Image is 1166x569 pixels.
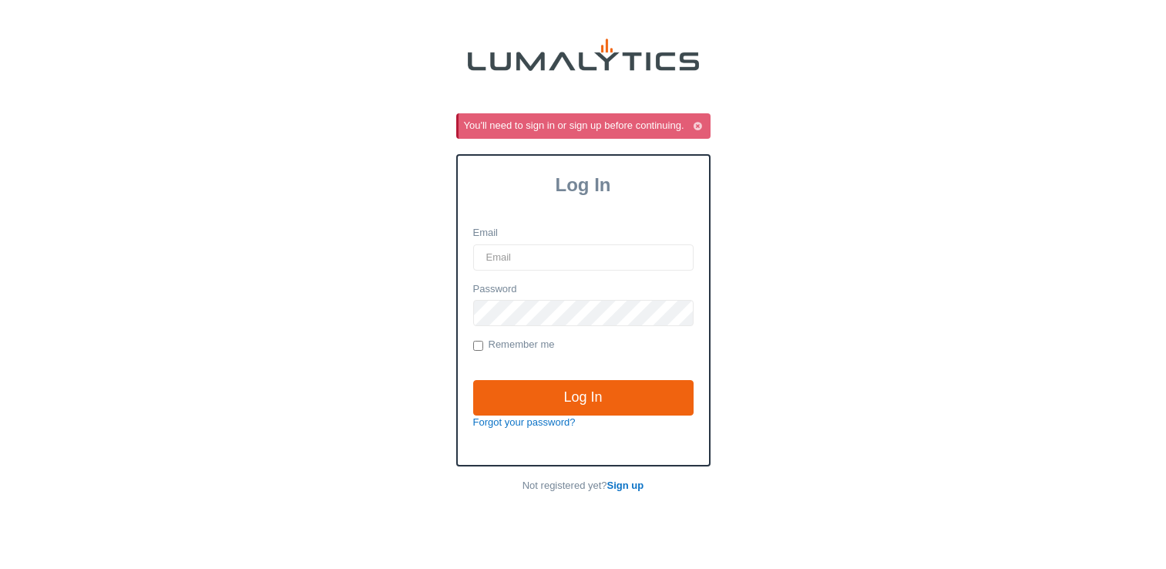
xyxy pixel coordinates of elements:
[473,338,555,353] label: Remember me
[473,226,499,241] label: Email
[468,39,699,71] img: lumalytics-black-e9b537c871f77d9ce8d3a6940f85695cd68c596e3f819dc492052d1098752254.png
[473,416,576,428] a: Forgot your password?
[473,380,694,416] input: Log In
[464,119,707,133] div: You'll need to sign in or sign up before continuing.
[473,244,694,271] input: Email
[473,282,517,297] label: Password
[473,341,483,351] input: Remember me
[458,174,709,196] h3: Log In
[456,479,711,493] p: Not registered yet?
[607,480,644,491] a: Sign up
